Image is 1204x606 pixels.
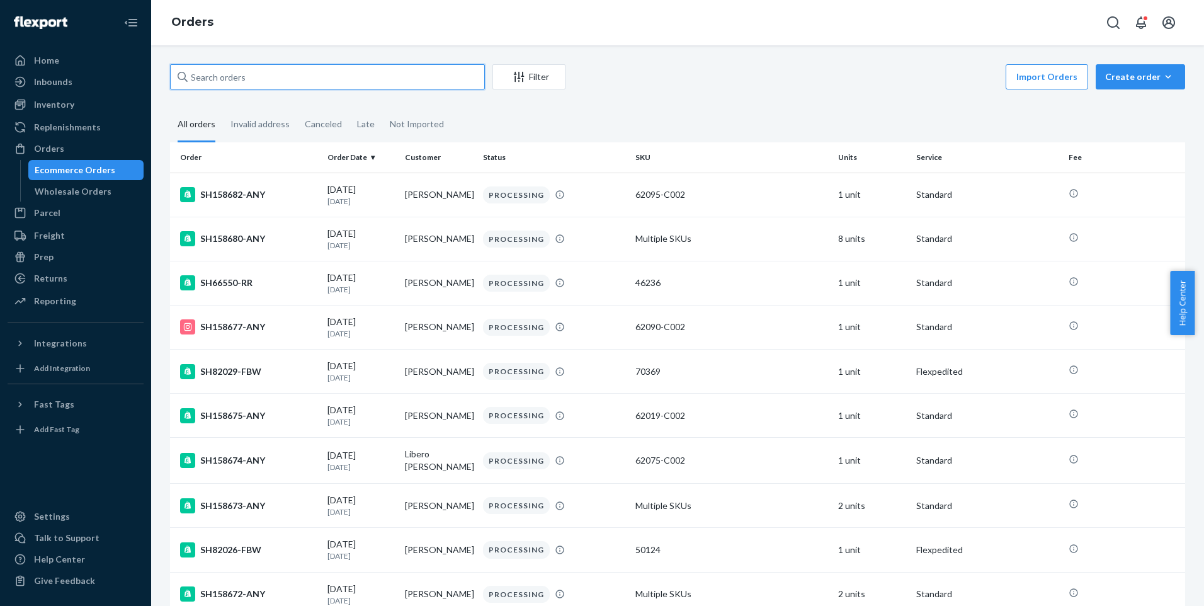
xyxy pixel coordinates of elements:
td: [PERSON_NAME] [400,305,478,349]
a: Inbounds [8,72,144,92]
button: Close Navigation [118,10,144,35]
div: 70369 [635,365,828,378]
button: Open account menu [1156,10,1181,35]
div: Returns [34,272,67,285]
a: Wholesale Orders [28,181,144,202]
p: [DATE] [327,506,395,517]
p: [DATE] [327,416,395,427]
td: 1 unit [833,438,911,484]
th: Status [478,142,630,173]
a: Replenishments [8,117,144,137]
div: Settings [34,510,70,523]
div: SH158682-ANY [180,187,317,202]
div: SH82029-FBW [180,364,317,379]
td: 1 unit [833,173,911,217]
td: 1 unit [833,528,911,572]
div: Ecommerce Orders [35,164,115,176]
div: Create order [1105,71,1176,83]
div: PROCESSING [483,275,550,292]
p: Standard [916,500,1059,512]
p: [DATE] [327,595,395,606]
div: PROCESSING [483,452,550,469]
a: Help Center [8,549,144,569]
p: Standard [916,232,1059,245]
button: Filter [492,64,565,89]
div: Wholesale Orders [35,185,111,198]
div: Filter [493,71,565,83]
div: PROCESSING [483,541,550,558]
a: Parcel [8,203,144,223]
div: Add Integration [34,363,90,374]
div: PROCESSING [483,407,550,424]
button: Create order [1096,64,1185,89]
a: Settings [8,506,144,527]
div: PROCESSING [483,186,550,203]
a: Add Integration [8,358,144,379]
th: Order Date [322,142,400,173]
td: 1 unit [833,261,911,305]
div: [DATE] [327,316,395,339]
div: Talk to Support [34,532,99,544]
div: Integrations [34,337,87,350]
div: Help Center [34,553,85,566]
div: [DATE] [327,404,395,427]
button: Give Feedback [8,571,144,591]
div: SH158674-ANY [180,453,317,468]
div: All orders [178,108,215,142]
div: SH82026-FBW [180,542,317,557]
div: Freight [34,229,65,242]
div: [DATE] [327,227,395,251]
div: Fast Tags [34,398,74,411]
td: [PERSON_NAME] [400,173,478,217]
div: Replenishments [34,121,101,134]
div: PROCESSING [483,319,550,336]
th: Service [911,142,1064,173]
p: [DATE] [327,462,395,472]
div: [DATE] [327,272,395,295]
button: Open notifications [1128,10,1154,35]
div: Parcel [34,207,60,219]
button: Help Center [1170,271,1195,335]
div: PROCESSING [483,363,550,380]
th: Units [833,142,911,173]
div: Inbounds [34,76,72,88]
div: Late [357,108,375,140]
div: Orders [34,142,64,155]
div: 46236 [635,277,828,289]
p: [DATE] [327,240,395,251]
p: [DATE] [327,372,395,383]
td: Multiple SKUs [630,217,833,261]
p: Standard [916,454,1059,467]
a: Add Fast Tag [8,420,144,440]
div: Give Feedback [34,575,95,587]
td: [PERSON_NAME] [400,350,478,394]
button: Fast Tags [8,394,144,414]
td: 1 unit [833,305,911,349]
td: [PERSON_NAME] [400,261,478,305]
th: Fee [1064,142,1185,173]
div: Customer [405,152,473,163]
p: Flexpedited [916,544,1059,556]
div: SH158680-ANY [180,231,317,246]
p: Standard [916,321,1059,333]
p: Standard [916,588,1059,600]
td: [PERSON_NAME] [400,528,478,572]
td: 8 units [833,217,911,261]
div: Canceled [305,108,342,140]
div: [DATE] [327,583,395,606]
p: [DATE] [327,328,395,339]
p: Standard [916,409,1059,422]
ol: breadcrumbs [161,4,224,41]
div: [DATE] [327,494,395,517]
a: Reporting [8,291,144,311]
td: [PERSON_NAME] [400,217,478,261]
div: [DATE] [327,538,395,561]
div: Add Fast Tag [34,424,79,435]
p: Standard [916,188,1059,201]
th: SKU [630,142,833,173]
td: 1 unit [833,350,911,394]
p: [DATE] [327,551,395,561]
td: 2 units [833,484,911,528]
a: Ecommerce Orders [28,160,144,180]
div: PROCESSING [483,586,550,603]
